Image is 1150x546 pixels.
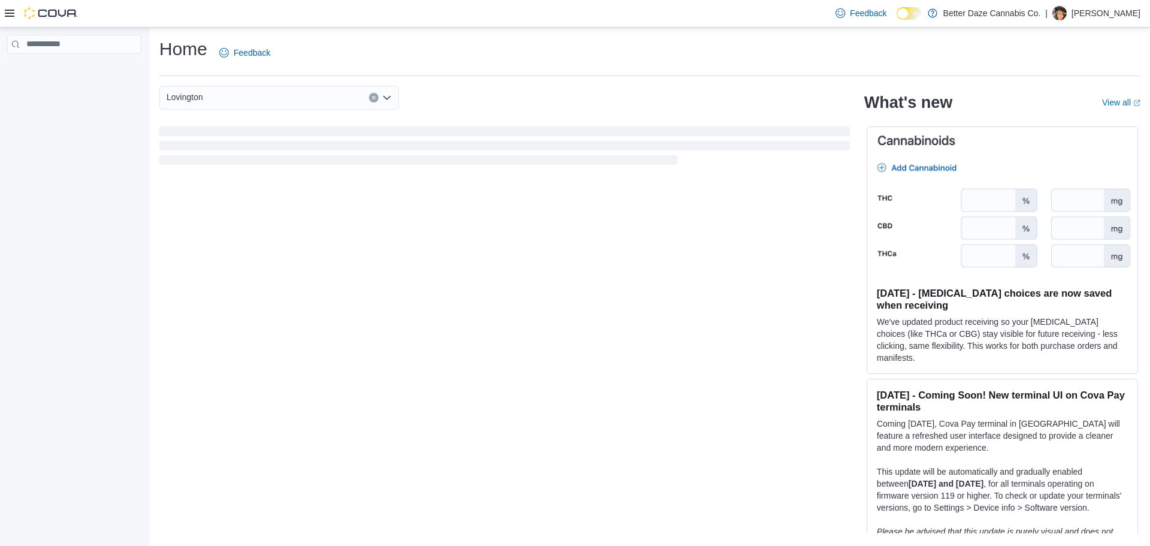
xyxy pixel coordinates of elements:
[909,479,983,488] strong: [DATE] and [DATE]
[214,41,275,65] a: Feedback
[864,93,952,112] h2: What's new
[877,389,1128,413] h3: [DATE] - Coming Soon! New terminal UI on Cova Pay terminals
[877,418,1128,454] p: Coming [DATE], Cova Pay terminal in [GEOGRAPHIC_DATA] will feature a refreshed user interface des...
[877,466,1128,514] p: This update will be automatically and gradually enabled between , for all terminals operating on ...
[24,7,78,19] img: Cova
[877,316,1128,364] p: We've updated product receiving so your [MEDICAL_DATA] choices (like THCa or CBG) stay visible fo...
[831,1,891,25] a: Feedback
[382,93,392,102] button: Open list of options
[159,37,207,61] h1: Home
[1072,6,1140,20] p: [PERSON_NAME]
[943,6,1041,20] p: Better Daze Cannabis Co.
[234,47,270,59] span: Feedback
[850,7,886,19] span: Feedback
[897,7,922,20] input: Dark Mode
[1102,98,1140,107] a: View allExternal link
[1052,6,1067,20] div: Alexis Renteria
[1133,99,1140,107] svg: External link
[159,129,850,167] span: Loading
[877,287,1128,311] h3: [DATE] - [MEDICAL_DATA] choices are now saved when receiving
[167,90,203,104] span: Lovington
[1045,6,1048,20] p: |
[7,56,141,85] nav: Complex example
[369,93,379,102] button: Clear input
